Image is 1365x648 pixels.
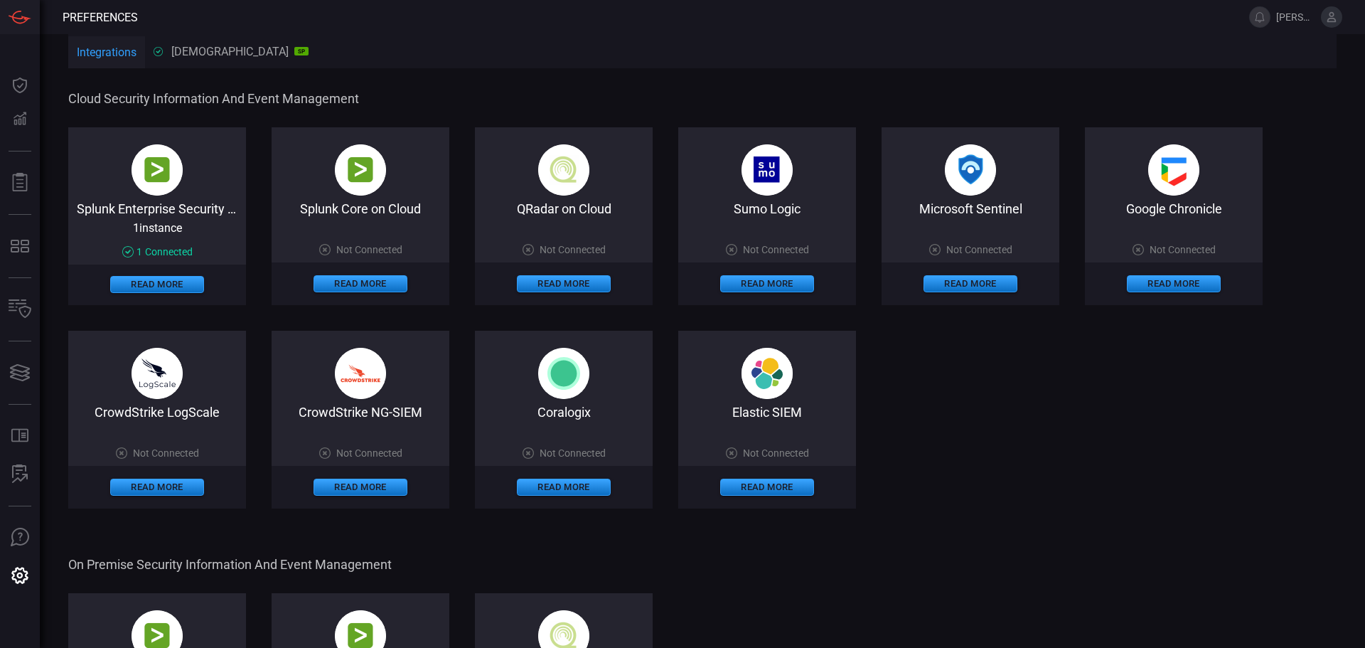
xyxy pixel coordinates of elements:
button: Read More [314,479,407,496]
img: svg+xml,%3c [742,348,793,399]
button: Read More [517,479,611,496]
button: Read More [110,479,204,496]
span: Connected [145,246,193,257]
button: ALERT ANALYSIS [3,457,37,492]
button: Integrations [68,36,145,70]
button: Read More [517,275,611,292]
img: microsoft_sentinel-DmoYopBN.png [945,144,996,196]
span: Not Connected [540,244,606,255]
span: Not Connected [540,447,606,459]
div: Coralogix [475,405,653,420]
span: Not Connected [133,447,199,459]
button: Cards [3,356,37,390]
span: On Premise Security Information and Event Management [68,557,1334,572]
div: Elastic SIEM [678,405,856,420]
img: qradar_on_cloud-CqUPbAk2.png [538,144,589,196]
div: [DEMOGRAPHIC_DATA] [154,45,309,58]
span: Not Connected [336,244,402,255]
div: Google Chronicle [1085,201,1263,216]
button: Read More [1127,275,1221,292]
span: 1 instance [133,221,182,235]
span: Not Connected [1150,244,1216,255]
div: QRadar on Cloud [475,201,653,216]
span: Not Connected [946,244,1012,255]
div: Microsoft Sentinel [882,201,1059,216]
div: Splunk Core on Cloud [272,201,449,216]
img: crowdstrike_falcon-DF2rzYKc.png [335,348,386,399]
button: Detections [3,102,37,137]
div: CrowdStrike LogScale [68,405,246,420]
button: Inventory [3,292,37,326]
img: splunk-B-AX9-PE.png [132,144,183,196]
img: sumo_logic-BhVDPgcO.png [742,144,793,196]
img: splunk-B-AX9-PE.png [335,144,386,196]
div: CrowdStrike NG-SIEM [272,405,449,420]
div: Sumo Logic [678,201,856,216]
img: crowdstrike_logscale-Dv7WlQ1M.png [132,348,183,399]
button: Dashboard [3,68,37,102]
button: Rule Catalog [3,419,37,453]
button: Read More [720,479,814,496]
button: Read More [720,275,814,292]
button: Read More [314,275,407,292]
button: Reports [3,166,37,200]
button: Read More [110,276,204,293]
span: Not Connected [743,447,809,459]
img: google_chronicle-BEvpeoLq.png [1148,144,1199,196]
button: MITRE - Detection Posture [3,229,37,263]
button: Read More [924,275,1017,292]
span: Cloud Security Information and Event Management [68,91,1334,106]
img: svg%3e [538,348,589,399]
div: SP [294,47,309,55]
span: Not Connected [336,447,402,459]
button: [DEMOGRAPHIC_DATA]SP [145,34,317,68]
span: Not Connected [743,244,809,255]
span: Preferences [63,11,138,24]
span: [PERSON_NAME][EMAIL_ADDRESS][PERSON_NAME][DOMAIN_NAME] [1276,11,1315,23]
button: Preferences [3,559,37,593]
button: Ask Us A Question [3,521,37,555]
div: 1 [122,246,193,257]
div: Splunk Enterprise Security on Cloud [68,201,246,216]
